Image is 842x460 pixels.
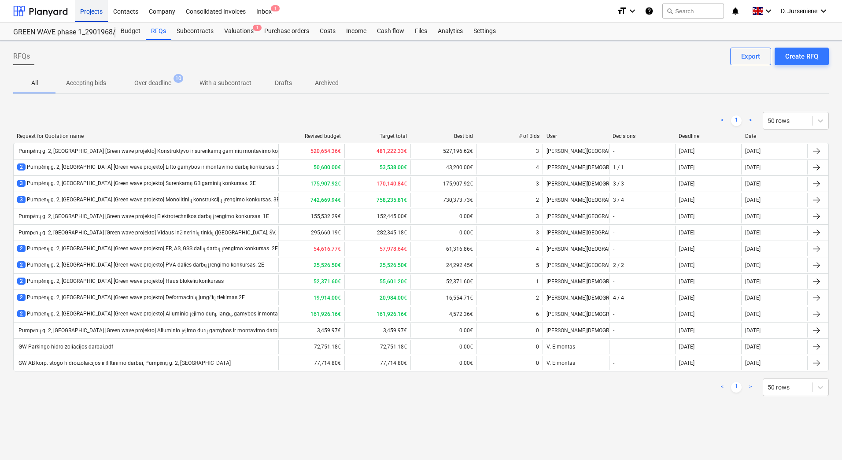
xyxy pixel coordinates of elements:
[627,6,638,16] i: keyboard_arrow_down
[344,226,410,240] div: 282,345.18€
[17,278,224,285] div: Pumpėnų g. 2, [GEOGRAPHIC_DATA] [Green wave projekto] Haus blokelių konkursas
[745,230,761,236] div: [DATE]
[543,307,609,321] div: [PERSON_NAME][DEMOGRAPHIC_DATA]
[13,28,105,37] div: GREEN WAVE phase 1_2901968/2901969/2901972
[410,226,476,240] div: 0.00€
[798,418,842,460] iframe: Chat Widget
[17,180,26,187] span: 3
[679,133,738,139] div: Deadline
[344,356,410,370] div: 77,714.80€
[259,22,314,40] div: Purchase orders
[679,295,694,301] div: [DATE]
[314,164,341,171] b: 50,600.00€
[17,163,26,171] span: 2
[536,344,539,350] div: 0
[717,382,728,393] a: Previous page
[219,22,259,40] a: Valuations1
[775,48,829,65] button: Create RFQ
[543,340,609,354] div: V. Eimontas
[310,311,341,317] b: 161,926.16€
[344,340,410,354] div: 72,751.18€
[679,311,694,317] div: [DATE]
[17,133,274,139] div: Request for Quotation name
[679,327,694,334] div: [DATE]
[536,213,539,219] div: 3
[17,327,315,334] div: Pumpėnų g. 2, [GEOGRAPHIC_DATA] [Green wave projekto] Aliuminio įėjimo durų gamybos ir montavimo ...
[543,356,609,370] div: V. Eimontas
[17,148,306,155] div: Pumpėnų g. 2, [GEOGRAPHIC_DATA] [Green wave projekto] Konstruktyvo ir surenkamų gaminių montavimo...
[613,262,624,268] div: 2 / 2
[536,148,539,154] div: 3
[543,275,609,289] div: [PERSON_NAME][DEMOGRAPHIC_DATA]
[17,261,26,268] span: 2
[613,197,624,203] div: 3 / 4
[745,133,804,139] div: Date
[432,22,468,40] a: Analytics
[741,51,760,62] div: Export
[380,246,407,252] b: 57,978.64€
[543,160,609,174] div: [PERSON_NAME][DEMOGRAPHIC_DATA]
[410,242,476,256] div: 61,316.86€
[17,360,231,367] div: GW AB korp. stogo hidroizolaicijos ir šiltinimo darbai, Pumpėnų g. 2, [GEOGRAPHIC_DATA]
[314,278,341,285] b: 52,371.60€
[273,78,294,88] p: Drafts
[613,246,614,252] div: -
[763,6,774,16] i: keyboard_arrow_down
[613,133,672,139] div: Decisions
[410,340,476,354] div: 0.00€
[679,148,694,154] div: [DATE]
[17,196,26,203] span: 3
[543,209,609,223] div: [PERSON_NAME][GEOGRAPHIC_DATA]
[745,115,756,126] a: Next page
[745,382,756,393] a: Next page
[278,226,344,240] div: 295,660.19€
[410,160,476,174] div: 43,200.00€
[66,78,106,88] p: Accepting bids
[380,295,407,301] b: 20,984.00€
[543,291,609,305] div: [PERSON_NAME][DEMOGRAPHIC_DATA]
[17,163,283,171] div: Pumpėnų g. 2, [GEOGRAPHIC_DATA] [Green wave projekto] Lifto gamybos ir montavimo darbų konkursas. 2E
[17,310,340,318] div: Pumpėnų g. 2, [GEOGRAPHIC_DATA] [Green wave projekto] Aliuminio įėjimo durų, langų, gamybos ir mo...
[17,245,26,252] span: 2
[745,197,761,203] div: [DATE]
[278,340,344,354] div: 72,751.18€
[547,133,606,139] div: User
[679,344,694,350] div: [DATE]
[17,278,26,285] span: 2
[310,197,341,203] b: 742,669.94€
[536,278,539,285] div: 1
[410,356,476,370] div: 0.00€
[344,209,410,223] div: 152,445.00€
[377,148,407,154] b: 481,222.33€
[662,4,724,19] button: Search
[613,148,614,154] div: -
[617,6,627,16] i: format_size
[536,311,539,317] div: 6
[410,291,476,305] div: 16,554.71€
[17,344,113,350] div: GW Parkingo hidroizoliacijos darbai.pdf
[781,7,817,15] span: D. Jurseniene
[314,22,341,40] a: Costs
[745,295,761,301] div: [DATE]
[679,181,694,187] div: [DATE]
[480,133,539,139] div: # of Bids
[146,22,171,40] div: RFQs
[372,22,410,40] div: Cash flow
[679,246,694,252] div: [DATE]
[731,6,740,16] i: notifications
[679,360,694,366] div: [DATE]
[278,323,344,338] div: 3,459.97€
[679,278,694,285] div: [DATE]
[745,246,761,252] div: [DATE]
[410,144,476,158] div: 527,196.62€
[17,230,356,236] div: Pumpėnų g. 2, [GEOGRAPHIC_DATA] [Green wave projekto] Vidaus inžinerinių tinklų ([GEOGRAPHIC_DATA...
[410,22,432,40] a: Files
[171,22,219,40] a: Subcontracts
[536,295,539,301] div: 2
[679,230,694,236] div: [DATE]
[115,22,146,40] a: Budget
[278,209,344,223] div: 155,532.29€
[536,246,539,252] div: 4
